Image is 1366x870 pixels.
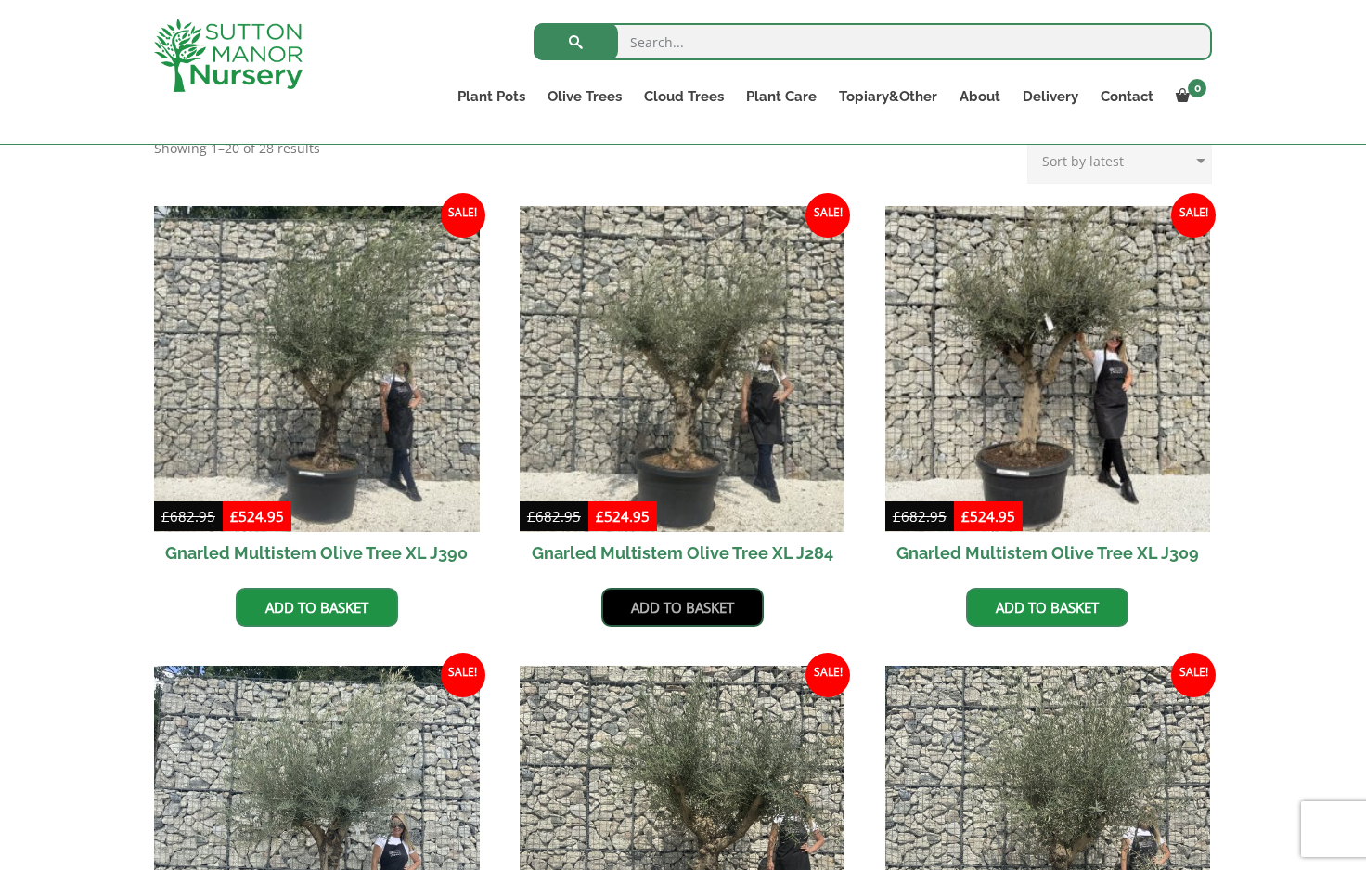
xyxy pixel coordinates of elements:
span: Sale! [805,653,850,697]
a: Sale! Gnarled Multistem Olive Tree XL J309 [885,206,1211,574]
select: Shop order [1027,137,1212,184]
a: Topiary&Other [828,84,948,110]
a: Sale! Gnarled Multistem Olive Tree XL J284 [520,206,845,574]
img: Gnarled Multistem Olive Tree XL J284 [520,206,845,532]
span: 0 [1188,79,1206,97]
bdi: 682.95 [161,507,215,526]
img: Gnarled Multistem Olive Tree XL J309 [885,206,1211,532]
a: 0 [1165,84,1212,110]
span: £ [230,507,238,526]
span: Sale! [441,193,485,238]
a: Add to basket: “Gnarled Multistem Olive Tree XL J390” [236,588,398,627]
a: Delivery [1012,84,1089,110]
span: £ [527,507,535,526]
a: Olive Trees [536,84,633,110]
bdi: 682.95 [893,507,947,526]
a: Sale! Gnarled Multistem Olive Tree XL J390 [154,206,480,574]
span: £ [961,507,970,526]
a: Add to basket: “Gnarled Multistem Olive Tree XL J284” [601,588,764,627]
bdi: 682.95 [527,507,581,526]
span: £ [161,507,170,526]
a: Contact [1089,84,1165,110]
h2: Gnarled Multistem Olive Tree XL J309 [885,532,1211,574]
span: £ [893,507,901,526]
h2: Gnarled Multistem Olive Tree XL J284 [520,532,845,574]
bdi: 524.95 [230,507,284,526]
a: About [948,84,1012,110]
p: Showing 1–20 of 28 results [154,137,320,160]
span: Sale! [1171,653,1216,697]
span: Sale! [805,193,850,238]
a: Plant Care [735,84,828,110]
input: Search... [534,23,1212,60]
span: Sale! [1171,193,1216,238]
a: Add to basket: “Gnarled Multistem Olive Tree XL J309” [966,588,1128,627]
a: Plant Pots [446,84,536,110]
a: Cloud Trees [633,84,735,110]
bdi: 524.95 [596,507,650,526]
bdi: 524.95 [961,507,1015,526]
h2: Gnarled Multistem Olive Tree XL J390 [154,532,480,574]
img: logo [154,19,303,92]
img: Gnarled Multistem Olive Tree XL J390 [154,206,480,532]
span: Sale! [441,653,485,697]
span: £ [596,507,604,526]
